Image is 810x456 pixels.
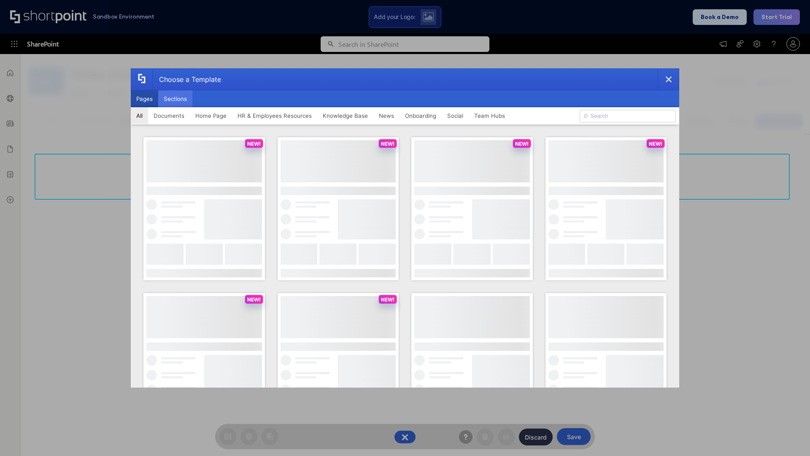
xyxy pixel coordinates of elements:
[469,107,510,124] button: Team Hubs
[131,68,679,388] div: template selector
[400,107,442,124] button: Onboarding
[580,110,676,122] input: Search
[131,107,148,124] button: All
[247,296,261,303] p: NEW!
[381,296,394,303] p: NEW!
[190,107,232,124] button: Home Page
[381,141,394,147] p: NEW!
[152,69,221,90] div: Choose a Template
[649,141,662,147] p: NEW!
[158,90,192,107] button: Sections
[515,141,529,147] p: NEW!
[658,358,810,456] iframe: Chat Widget
[232,107,317,124] button: HR & Employees Resources
[442,107,469,124] button: Social
[148,107,190,124] button: Documents
[317,107,373,124] button: Knowledge Base
[373,107,400,124] button: News
[247,141,261,147] p: NEW!
[131,90,158,107] button: Pages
